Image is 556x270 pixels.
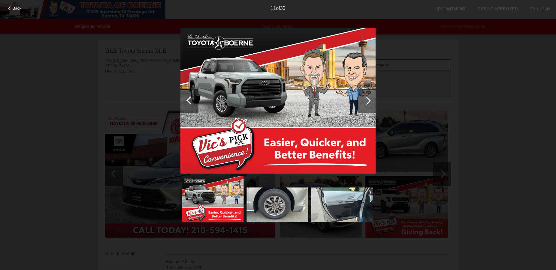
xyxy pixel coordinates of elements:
[246,188,308,222] img: image.aspx
[478,7,518,11] a: Credit Approved
[280,6,286,11] span: 35
[182,176,243,222] img: image.aspx
[530,7,550,11] a: Trade-In
[271,6,276,11] span: 11
[435,7,466,11] a: Appointment
[311,188,373,222] img: image.aspx
[13,6,22,10] span: Back
[180,28,376,174] img: image.aspx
